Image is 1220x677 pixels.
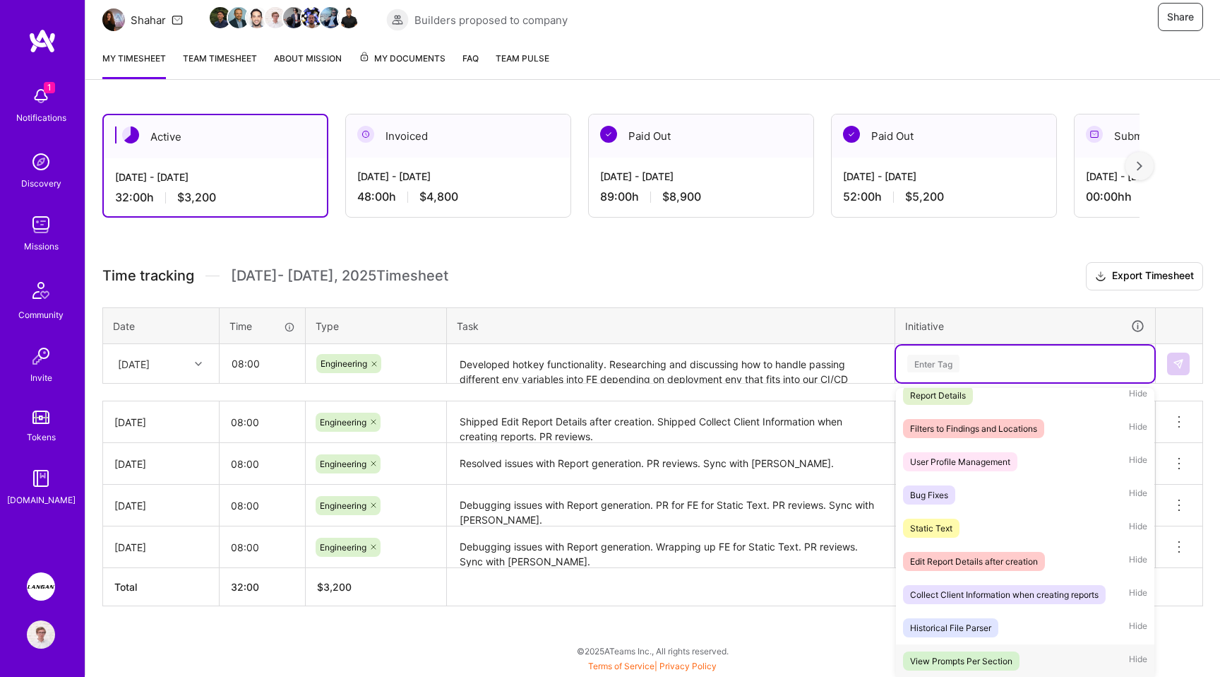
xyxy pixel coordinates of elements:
[27,464,55,493] img: guide book
[1129,386,1147,405] span: Hide
[246,7,268,28] img: Team Member Avatar
[28,28,56,54] img: logo
[910,421,1037,436] div: Filters to Findings and Locations
[24,273,58,307] img: Community
[448,346,893,383] textarea: Developed hotkey functionality. Researching and discussing how to handle passing different env va...
[115,190,316,205] div: 32:00 h
[274,51,342,79] a: About Mission
[357,169,559,184] div: [DATE] - [DATE]
[843,126,860,143] img: Paid Out
[910,620,991,635] div: Historical File Parser
[910,521,952,536] div: Static Text
[1095,269,1106,284] i: icon Download
[448,403,893,442] textarea: Shipped Edit Report Details after creation. Shipped Collect Client Information when creating repo...
[419,189,458,204] span: $4,800
[102,51,166,79] a: My timesheet
[23,620,59,649] a: User Avatar
[104,115,327,158] div: Active
[1129,485,1147,505] span: Hide
[220,487,305,524] input: HH:MM
[832,114,1056,158] div: Paid Out
[220,529,305,566] input: HH:MM
[27,82,55,110] img: bell
[220,445,305,483] input: HH:MM
[27,342,55,370] img: Invite
[18,307,64,322] div: Community
[27,148,55,176] img: discovery
[414,13,568,28] span: Builders proposed to company
[317,581,352,593] span: $ 3,200
[228,7,249,28] img: Team Member Avatar
[220,568,306,606] th: 32:00
[102,267,194,285] span: Time tracking
[1129,419,1147,438] span: Hide
[910,554,1038,569] div: Edit Report Details after creation
[496,53,549,64] span: Team Pulse
[23,572,59,601] a: Langan: AI-Copilot for Environmental Site Assessment
[1173,358,1184,370] img: Submit
[600,126,617,143] img: Paid Out
[462,51,479,79] a: FAQ
[447,307,895,344] th: Task
[220,404,305,441] input: HH:MM
[32,411,49,424] img: tokens
[589,114,813,158] div: Paid Out
[30,370,52,385] div: Invite
[340,6,358,30] a: Team Member Avatar
[910,654,1012,669] div: View Prompts Per Section
[338,7,359,28] img: Team Member Avatar
[7,493,76,507] div: [DOMAIN_NAME]
[24,239,59,254] div: Missions
[1137,161,1142,171] img: right
[306,307,447,344] th: Type
[588,661,654,671] a: Terms of Service
[359,51,445,79] a: My Documents
[114,457,208,471] div: [DATE]
[303,6,321,30] a: Team Member Avatar
[195,360,202,367] i: icon Chevron
[1129,552,1147,571] span: Hide
[229,6,248,30] a: Team Member Avatar
[600,189,802,204] div: 89:00 h
[659,661,717,671] a: Privacy Policy
[285,6,303,30] a: Team Member Avatar
[1167,10,1194,24] span: Share
[103,568,220,606] th: Total
[231,267,448,285] span: [DATE] - [DATE] , 2025 Timesheet
[588,661,717,671] span: |
[266,6,285,30] a: Team Member Avatar
[496,51,549,79] a: Team Pulse
[211,6,229,30] a: Team Member Avatar
[102,8,125,31] img: Team Architect
[448,445,893,483] textarea: Resolved issues with Report generation. PR reviews. Sync with [PERSON_NAME].
[1086,262,1203,290] button: Export Timesheet
[320,500,366,511] span: Engineering
[301,7,323,28] img: Team Member Avatar
[907,353,959,375] div: Enter Tag
[843,189,1045,204] div: 52:00 h
[346,114,570,158] div: Invoiced
[16,110,66,125] div: Notifications
[320,542,366,553] span: Engineering
[229,319,295,334] div: Time
[172,14,183,25] i: icon Mail
[320,7,341,28] img: Team Member Avatar
[103,307,220,344] th: Date
[1129,452,1147,471] span: Hide
[320,417,366,428] span: Engineering
[910,388,966,403] div: Report Details
[220,345,304,382] input: HH:MM
[910,488,948,502] div: Bug Fixes
[114,498,208,513] div: [DATE]
[662,189,701,204] span: $8,900
[210,7,231,28] img: Team Member Avatar
[44,82,55,93] span: 1
[448,486,893,525] textarea: Debugging issues with Report generation. PR for FE for Static Text. PR reviews. Sync with [PERSON...
[357,189,559,204] div: 48:00 h
[905,318,1145,334] div: Initiative
[357,126,374,143] img: Invoiced
[1129,519,1147,538] span: Hide
[131,13,166,28] div: Shahar
[448,528,893,567] textarea: Debugging issues with Report generation. Wrapping up FE for Static Text. PR reviews. Sync with [P...
[21,176,61,191] div: Discovery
